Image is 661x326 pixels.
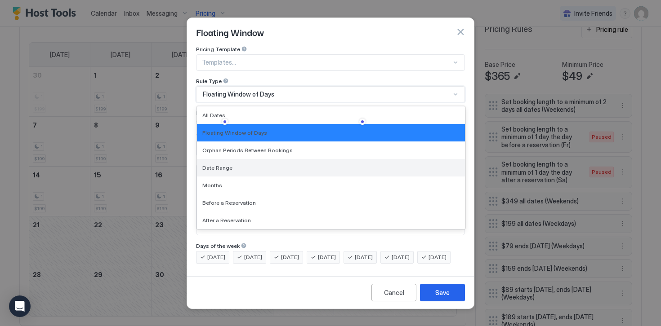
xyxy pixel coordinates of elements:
span: [DATE] [392,253,410,261]
span: Floating Window of Days [202,129,267,136]
span: Date Range [202,164,232,171]
span: Days of the week [196,242,240,249]
span: Orphan Periods Between Bookings [202,147,293,154]
span: [DATE] [429,253,447,261]
span: After a Reservation [202,217,251,224]
span: All Dates [202,112,225,119]
span: [DATE] [281,253,299,261]
button: Save [420,284,465,301]
span: [DATE] [318,253,336,261]
span: [DATE] [355,253,373,261]
div: Open Intercom Messenger [9,295,31,317]
div: Save [435,288,450,297]
span: Before a Reservation [202,199,256,206]
span: [DATE] [244,253,262,261]
span: Floating Window of Days [203,90,274,98]
span: Rule Type [196,78,222,84]
span: Pricing Template [196,46,240,53]
div: Cancel [384,288,404,297]
span: Floating Window [196,25,264,39]
span: [DATE] [207,253,225,261]
span: Floating Window [196,110,240,116]
span: Months [202,182,222,189]
button: Cancel [371,284,416,301]
span: Starting in [196,132,222,138]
